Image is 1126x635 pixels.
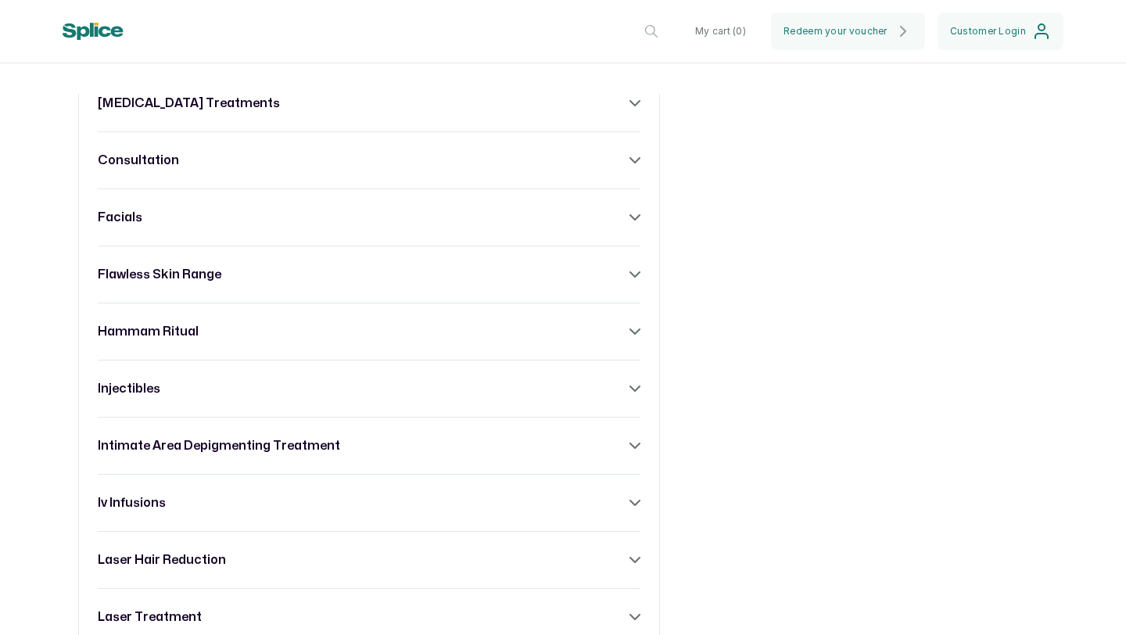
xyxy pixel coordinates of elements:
[98,551,226,569] h3: laser hair reduction
[98,265,221,284] h3: flawless skin range
[98,208,142,227] h3: facials
[98,94,280,113] h3: [MEDICAL_DATA] treatments
[98,493,166,512] h3: iv infusions
[938,13,1063,50] button: Customer Login
[771,13,925,50] button: Redeem your voucher
[98,379,160,398] h3: injectibles
[98,151,179,170] h3: consultation
[950,25,1026,38] span: Customer Login
[98,436,340,455] h3: intimate area depigmenting treatment
[98,608,202,626] h3: laser treatment
[683,13,758,50] button: My cart (0)
[784,25,888,38] span: Redeem your voucher
[98,322,199,341] h3: hammam ritual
